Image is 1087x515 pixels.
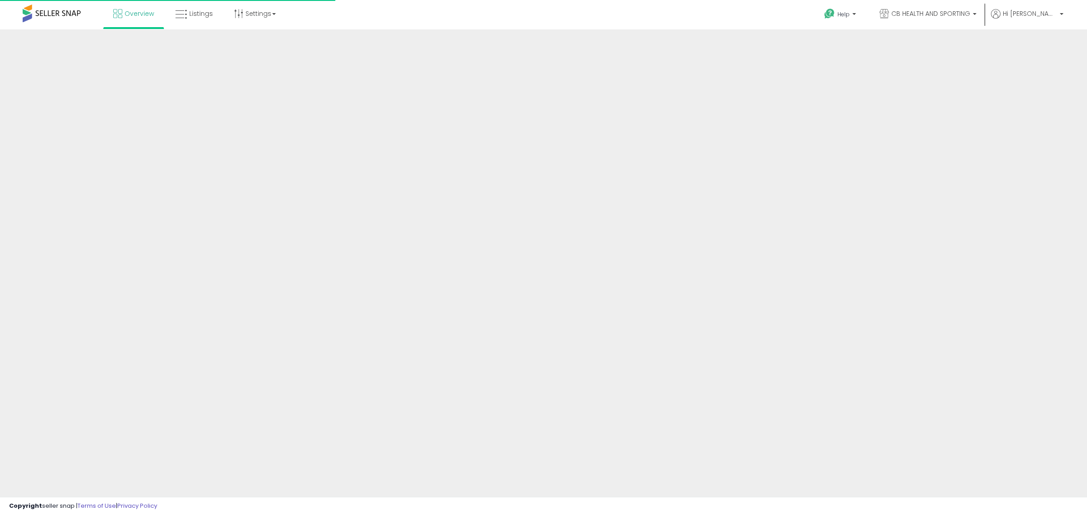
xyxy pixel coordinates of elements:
[1003,9,1057,18] span: Hi [PERSON_NAME]
[817,1,865,29] a: Help
[189,9,213,18] span: Listings
[125,9,154,18] span: Overview
[891,9,970,18] span: CB HEALTH AND SPORTING
[837,10,850,18] span: Help
[991,9,1063,29] a: Hi [PERSON_NAME]
[824,8,835,19] i: Get Help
